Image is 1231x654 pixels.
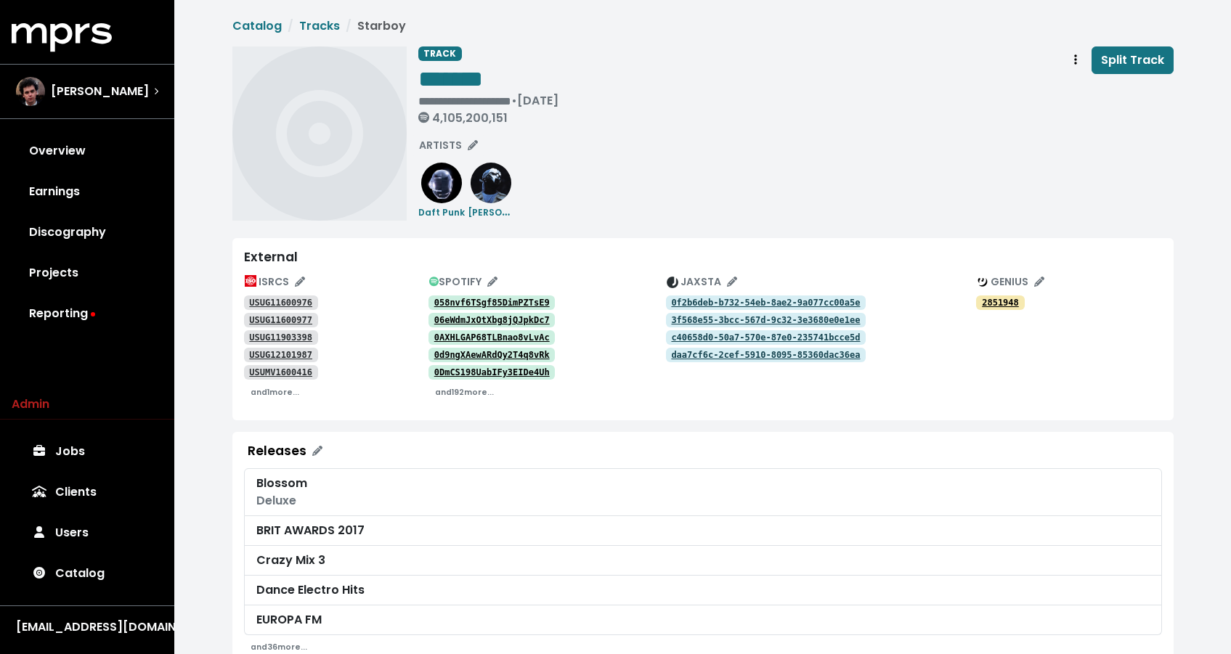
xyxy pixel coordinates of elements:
a: Overview [12,131,163,171]
img: The genius.com logo [977,277,988,288]
span: ARTISTS [419,138,478,152]
img: The logo of the International Organization for Standardization [245,275,256,287]
div: Crazy Mix 3 [256,552,1150,569]
tt: 06eWdmJxOtXbg8jQJpkDc7 [434,315,550,325]
div: BRIT AWARDS 2017 [256,522,1150,539]
button: Releases [238,438,332,465]
a: 0AXHLGAP68TLBnao8vLvAc [428,330,556,345]
tt: 0AXHLGAP68TLBnao8vLvAc [434,332,550,343]
tt: USUMV1600416 [249,367,312,377]
tt: 2851948 [982,298,1019,308]
tt: c40658d0-50a7-570e-87e0-235741bcce5d [671,332,860,343]
button: Edit ISRC mappings for this track [238,271,312,293]
a: 058nvf6TSgf85DimPZTsE9 [428,295,556,310]
span: Edit value [418,96,511,107]
small: and 1 more... [251,387,299,398]
img: ab6761610000e5eba7bfd7835b5c1eee0c95fa6e [421,163,462,203]
span: SPOTIFY [429,274,498,289]
a: 06eWdmJxOtXbg8jQJpkDc7 [428,313,556,327]
span: JAXSTA [667,274,737,289]
a: 2851948 [976,295,1024,310]
span: [PERSON_NAME] [51,83,149,100]
tt: USUG11600976 [249,298,312,308]
button: and192more... [428,380,500,403]
small: and 192 more... [435,387,494,398]
div: EUROPA FM [256,611,1150,629]
span: Edit value [418,68,483,91]
a: USUMV1600416 [244,365,318,380]
button: Edit spotify track identifications for this track [423,271,505,293]
a: mprs logo [12,28,112,45]
a: 0d9ngXAewARdQy2T4q8vRk [428,348,556,362]
a: Earnings [12,171,163,212]
img: The jaxsta.com logo [667,277,678,288]
li: Starboy [340,17,406,35]
a: Tracks [299,17,340,34]
a: 3f568e55-3bcc-567d-9c32-3e3680e0e1ee [666,313,866,327]
a: BlossomDeluxe [244,468,1162,516]
a: USUG11600977 [244,313,318,327]
a: 0f2b6deb-b732-54eb-8ae2-9a077cc00a5e [666,295,866,310]
nav: breadcrumb [232,17,1174,35]
span: • [DATE] [418,92,558,125]
div: [EMAIL_ADDRESS][DOMAIN_NAME] [16,618,158,636]
span: GENIUS [977,274,1044,289]
tt: 3f568e55-3bcc-567d-9c32-3e3680e0e1ee [671,315,860,325]
div: Blossom [256,475,1150,492]
a: Dance Electro Hits [244,576,1162,605]
small: Daft Punk [418,206,465,218]
a: Daft Punk [418,173,465,221]
tt: daa7cf6c-2cef-5910-8095-85360dac36ea [671,350,860,360]
tt: 0d9ngXAewARdQy2T4q8vRk [434,350,550,360]
tt: 0f2b6deb-b732-54eb-8ae2-9a077cc00a5e [671,298,860,308]
div: External [244,250,1162,265]
button: Edit artists [413,134,484,157]
button: Edit jaxsta track identifications [660,271,744,293]
tt: USUG11903398 [249,332,312,343]
a: Catalog [232,17,282,34]
tt: USUG12101987 [249,350,312,360]
button: Edit genius track identifications [970,271,1051,293]
a: Discography [12,212,163,253]
a: Clients [12,472,163,512]
button: Split Track [1092,46,1174,74]
img: The selected account / producer [16,77,45,106]
a: USUG12101987 [244,348,318,362]
a: daa7cf6c-2cef-5910-8095-85360dac36ea [666,348,866,362]
a: Jobs [12,431,163,472]
a: Reporting [12,293,163,334]
small: and 36 more... [251,642,307,653]
span: Split Track [1101,52,1164,68]
a: c40658d0-50a7-570e-87e0-235741bcce5d [666,330,866,345]
a: EUROPA FM [244,605,1162,635]
a: Catalog [12,553,163,594]
a: USUG11903398 [244,330,318,345]
button: and1more... [244,380,306,403]
a: Crazy Mix 3 [244,546,1162,576]
a: BRIT AWARDS 2017 [244,516,1162,546]
a: Users [12,512,163,553]
small: [PERSON_NAME] [468,203,545,220]
div: Dance Electro Hits [256,581,1150,599]
span: Deluxe [256,492,296,509]
a: 0DmCS198UabIFy3EIDe4Uh [428,365,556,380]
span: ISRCS [245,274,305,289]
img: ab6761610000e5eb214f3cf1cbe7139c1e26ffbb [471,163,511,203]
a: USUG11600976 [244,295,318,310]
tt: 0DmCS198UabIFy3EIDe4Uh [434,367,550,377]
tt: USUG11600977 [249,315,312,325]
a: [PERSON_NAME] [468,173,514,221]
button: [EMAIL_ADDRESS][DOMAIN_NAME] [12,618,163,637]
img: Album art for this track, Starboy [232,46,407,221]
tt: 058nvf6TSgf85DimPZTsE9 [434,298,550,308]
span: TRACK [418,46,463,61]
a: Projects [12,253,163,293]
button: Track actions [1060,46,1092,74]
div: Releases [248,444,306,459]
div: 4,105,200,151 [418,111,558,125]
